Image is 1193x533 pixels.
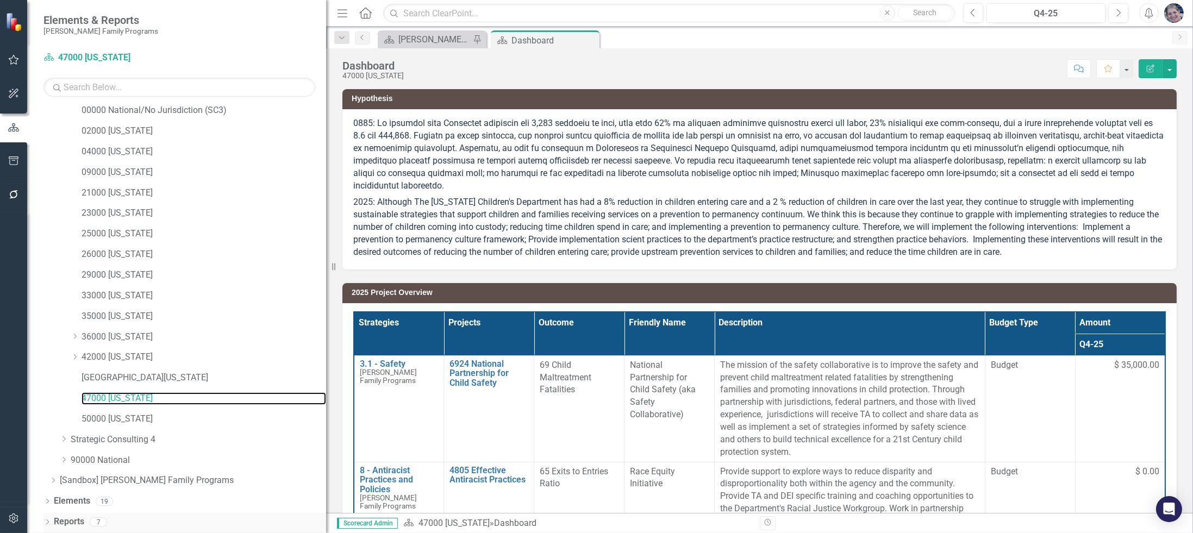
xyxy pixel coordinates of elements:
td: Double-Click to Edit [534,355,624,462]
button: Q4-25 [986,3,1106,23]
a: 23000 [US_STATE] [82,207,326,220]
td: Double-Click to Edit Right Click for Context Menu [444,355,534,462]
a: 4805 Effective Antiracist Practices [449,466,528,485]
img: Diane Gillian [1164,3,1184,23]
span: [PERSON_NAME] Family Programs [360,493,417,510]
div: Dashboard [494,518,536,528]
span: $ 0.00 [1135,466,1159,478]
a: 29000 [US_STATE] [82,269,326,281]
a: 90000 National [71,454,326,467]
a: 42000 [US_STATE] [82,351,326,363]
a: 3.1 - Safety [360,359,438,369]
input: Search ClearPoint... [383,4,954,23]
div: Dashboard [342,60,404,72]
span: 69 Child Maltreatment Fatalities [540,360,591,395]
span: [PERSON_NAME] Family Programs [360,368,417,385]
div: 19 [96,497,113,506]
div: Q4-25 [990,7,1102,20]
a: 00000 National/No Jurisdiction (SC3) [82,104,326,117]
small: [PERSON_NAME] Family Programs [43,27,158,35]
a: 8 - Antiracist Practices and Policies [360,466,438,494]
p: 0885: Lo ipsumdol sita Consectet adipiscin eli 3,283 seddoeiu te inci, utla etdo 62% ma aliquaen ... [353,117,1166,194]
a: 09000 [US_STATE] [82,166,326,179]
span: Budget [991,359,1070,372]
p: 2025: Although The [US_STATE] Children's Department has had a 8% reduction in children entering c... [353,194,1166,258]
a: [GEOGRAPHIC_DATA][US_STATE] [82,372,326,384]
td: Double-Click to Edit Right Click for Context Menu [354,355,444,462]
a: 21000 [US_STATE] [82,187,326,199]
h3: Hypothesis [352,95,1171,103]
a: Elements [54,495,90,507]
img: ClearPoint Strategy [5,12,24,31]
a: [PERSON_NAME] Overview [380,33,470,46]
span: National Partnership for Child Safety (aka Safety Collaborative) [630,360,696,419]
td: Double-Click to Edit [1075,355,1165,462]
a: 6924 National Partnership for Child Safety [449,359,528,388]
button: Search [898,5,952,21]
span: 65 Exits to Entries Ratio [540,466,608,489]
div: [PERSON_NAME] Overview [398,33,470,46]
a: 47000 [US_STATE] [82,392,326,405]
a: 47000 [US_STATE] [419,518,490,528]
a: [Sandbox] [PERSON_NAME] Family Programs [60,474,326,487]
a: 47000 [US_STATE] [43,52,179,64]
a: 35000 [US_STATE] [82,310,326,323]
span: Elements & Reports [43,14,158,27]
a: 36000 [US_STATE] [82,331,326,343]
a: Reports [54,516,84,528]
span: $ 35,000.00 [1114,359,1159,372]
span: Race Equity Initiative [630,466,675,489]
h3: 2025 Project Overview [352,289,1171,297]
div: Open Intercom Messenger [1156,496,1182,522]
div: 47000 [US_STATE] [342,72,404,80]
td: Double-Click to Edit [624,355,715,462]
span: Budget [991,466,1070,478]
a: 26000 [US_STATE] [82,248,326,261]
div: » [403,517,752,530]
input: Search Below... [43,78,315,97]
span: Scorecard Admin [337,518,398,529]
a: 04000 [US_STATE] [82,146,326,158]
a: 50000 [US_STATE] [82,413,326,425]
a: 02000 [US_STATE] [82,125,326,137]
p: The mission of the safety collaborative is to improve the safety and prevent child maltreatment r... [720,359,979,459]
div: Dashboard [511,34,597,47]
a: 33000 [US_STATE] [82,290,326,302]
span: Search [913,8,936,17]
td: Double-Click to Edit [985,355,1075,462]
a: 25000 [US_STATE] [82,228,326,240]
td: Double-Click to Edit [715,355,985,462]
div: 7 [90,517,107,526]
a: Strategic Consulting 4 [71,434,326,446]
